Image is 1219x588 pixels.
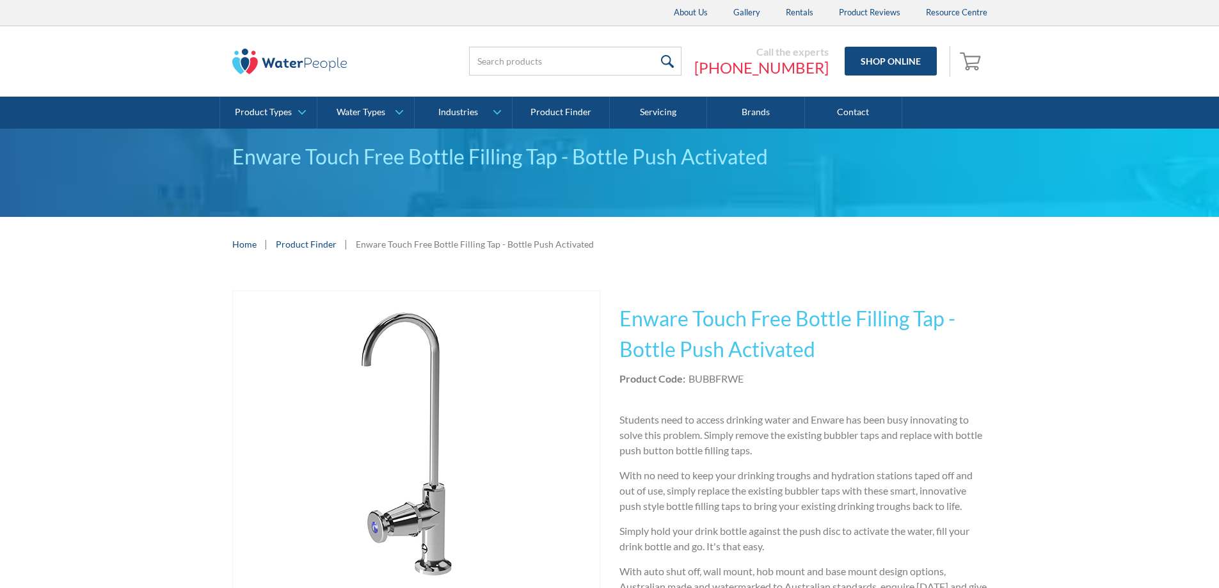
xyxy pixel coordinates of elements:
[232,141,987,172] div: Enware Touch Free Bottle Filling Tap - Bottle Push Activated
[619,303,987,365] h1: Enware Touch Free Bottle Filling Tap - Bottle Push Activated
[619,523,987,554] p: Simply hold your drink bottle against the push disc to activate the water, fill your drink bottle...
[694,45,829,58] div: Call the experts
[235,107,292,118] div: Product Types
[438,107,478,118] div: Industries
[356,237,594,251] div: Enware Touch Free Bottle Filling Tap - Bottle Push Activated
[415,97,511,129] a: Industries
[220,97,317,129] a: Product Types
[610,97,707,129] a: Servicing
[694,58,829,77] a: [PHONE_NUMBER]
[957,46,987,77] a: Open empty cart
[317,97,414,129] a: Water Types
[805,97,902,129] a: Contact
[619,468,987,514] p: With no need to keep your drinking troughs and hydration stations taped off and out of use, simpl...
[343,236,349,251] div: |
[469,47,681,75] input: Search products
[960,51,984,71] img: shopping cart
[845,47,937,75] a: Shop Online
[263,236,269,251] div: |
[619,412,987,458] p: Students need to access drinking water and Enware has been busy innovating to solve this problem....
[232,49,347,74] img: The Water People
[337,107,385,118] div: Water Types
[513,97,610,129] a: Product Finder
[707,97,804,129] a: Brands
[689,371,744,386] div: BUBBFRWE
[276,237,337,251] a: Product Finder
[619,372,685,385] strong: Product Code:
[232,237,257,251] a: Home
